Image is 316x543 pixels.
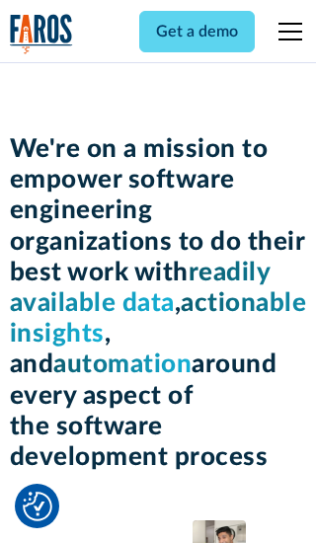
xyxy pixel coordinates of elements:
[267,8,306,55] div: menu
[10,260,272,316] span: readily available data
[23,492,52,521] img: Revisit consent button
[10,14,73,54] img: Logo of the analytics and reporting company Faros.
[23,492,52,521] button: Cookie Settings
[10,134,307,473] h1: We're on a mission to empower software engineering organizations to do their best work with , , a...
[53,351,192,377] span: automation
[139,11,255,52] a: Get a demo
[10,14,73,54] a: home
